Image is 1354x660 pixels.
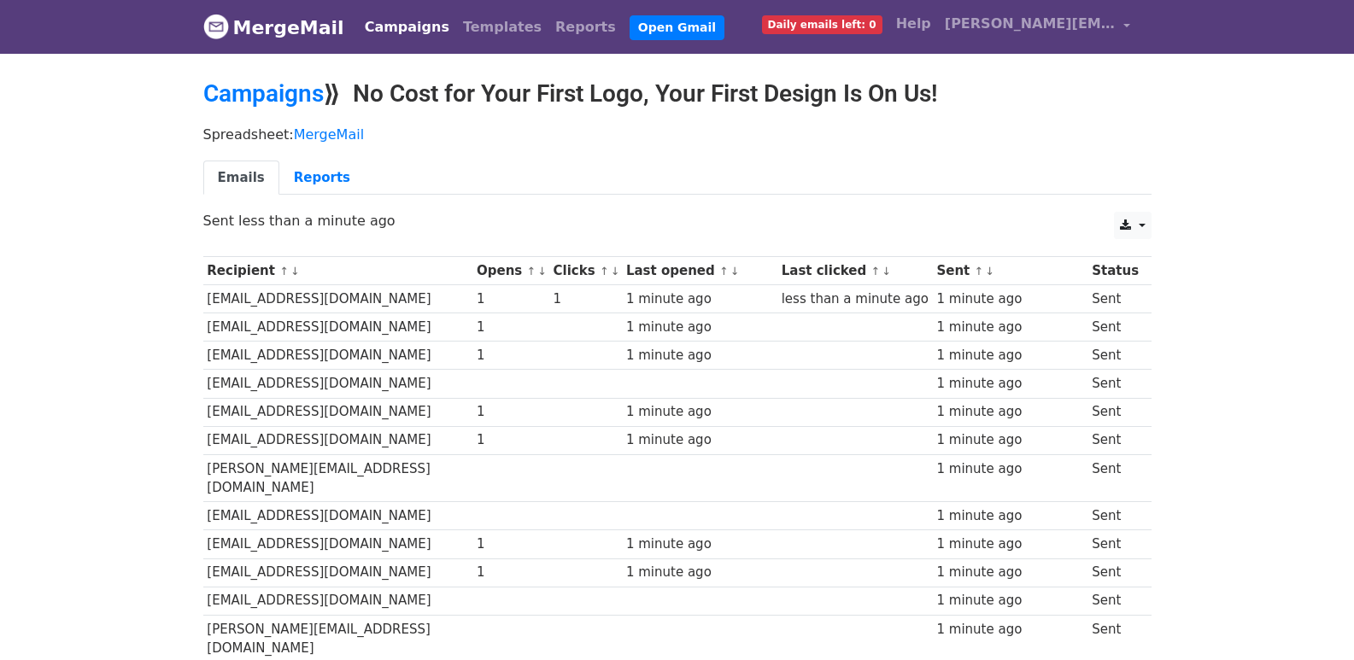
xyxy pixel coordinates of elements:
a: ↑ [527,265,536,277]
td: [EMAIL_ADDRESS][DOMAIN_NAME] [203,313,473,342]
a: ↑ [975,265,984,277]
td: Sent [1087,313,1142,342]
a: ↓ [290,265,300,277]
h2: ⟫ No Cost for Your First Logo, Your First Design Is On Us! [203,79,1152,108]
td: Sent [1087,342,1142,370]
div: 1 minute ago [936,346,1083,365]
div: 1 minute ago [626,430,773,450]
td: Sent [1087,502,1142,530]
a: Reports [548,10,623,44]
a: Daily emails left: 0 [755,7,889,41]
td: [EMAIL_ADDRESS][DOMAIN_NAME] [203,285,473,313]
div: 1 minute ago [936,430,1083,450]
td: [EMAIL_ADDRESS][DOMAIN_NAME] [203,502,473,530]
div: 1 [477,430,545,450]
td: [EMAIL_ADDRESS][DOMAIN_NAME] [203,426,473,454]
a: Open Gmail [630,15,724,40]
div: 1 minute ago [626,402,773,422]
div: 1 minute ago [936,374,1083,394]
p: Sent less than a minute ago [203,212,1152,230]
a: ↓ [882,265,891,277]
div: 1 [477,563,545,582]
div: 1 minute ago [936,534,1083,554]
img: MergeMail logo [203,14,229,39]
a: Campaigns [203,79,324,108]
p: Spreadsheet: [203,126,1152,143]
th: Sent [933,257,1088,285]
div: 1 [477,318,545,337]
a: Reports [279,161,365,196]
td: [EMAIL_ADDRESS][DOMAIN_NAME] [203,398,473,426]
a: ↑ [871,265,881,277]
a: Campaigns [358,10,456,44]
div: 1 [554,289,618,309]
div: 1 [477,534,545,554]
th: Opens [472,257,549,285]
a: ↑ [719,265,729,277]
div: less than a minute ago [782,289,929,309]
th: Clicks [549,257,622,285]
th: Last clicked [777,257,933,285]
th: Last opened [622,257,777,285]
a: ↓ [985,265,994,277]
a: Help [889,7,938,41]
td: Sent [1087,558,1142,587]
td: Sent [1087,285,1142,313]
td: [EMAIL_ADDRESS][DOMAIN_NAME] [203,370,473,398]
div: 1 minute ago [936,289,1083,309]
a: MergeMail [203,9,344,45]
div: 1 minute ago [936,318,1083,337]
div: 1 minute ago [626,318,773,337]
td: [EMAIL_ADDRESS][DOMAIN_NAME] [203,587,473,615]
th: Status [1087,257,1142,285]
td: [EMAIL_ADDRESS][DOMAIN_NAME] [203,558,473,587]
td: [EMAIL_ADDRESS][DOMAIN_NAME] [203,342,473,370]
div: 1 minute ago [936,563,1083,582]
div: 1 minute ago [936,506,1083,526]
th: Recipient [203,257,473,285]
div: 1 minute ago [626,563,773,582]
td: Sent [1087,426,1142,454]
div: 1 [477,289,545,309]
td: Sent [1087,398,1142,426]
a: Emails [203,161,279,196]
td: [EMAIL_ADDRESS][DOMAIN_NAME] [203,530,473,558]
a: ↑ [600,265,609,277]
a: Templates [456,10,548,44]
div: 1 minute ago [626,346,773,365]
div: 1 [477,346,545,365]
div: 1 minute ago [626,289,773,309]
span: Daily emails left: 0 [762,15,882,34]
a: ↓ [537,265,547,277]
a: MergeMail [294,126,364,143]
td: Sent [1087,370,1142,398]
div: 1 minute ago [936,591,1083,610]
td: Sent [1087,587,1142,615]
div: 1 minute ago [936,402,1083,422]
a: [PERSON_NAME][EMAIL_ADDRESS][DOMAIN_NAME] [938,7,1138,47]
td: [PERSON_NAME][EMAIL_ADDRESS][DOMAIN_NAME] [203,454,473,502]
div: 1 minute ago [936,620,1083,640]
a: ↑ [279,265,289,277]
div: 1 [477,402,545,422]
div: 1 minute ago [936,459,1083,479]
a: ↓ [611,265,620,277]
td: Sent [1087,530,1142,558]
td: Sent [1087,454,1142,502]
span: [PERSON_NAME][EMAIL_ADDRESS][DOMAIN_NAME] [945,14,1116,34]
a: ↓ [730,265,740,277]
div: 1 minute ago [626,534,773,554]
